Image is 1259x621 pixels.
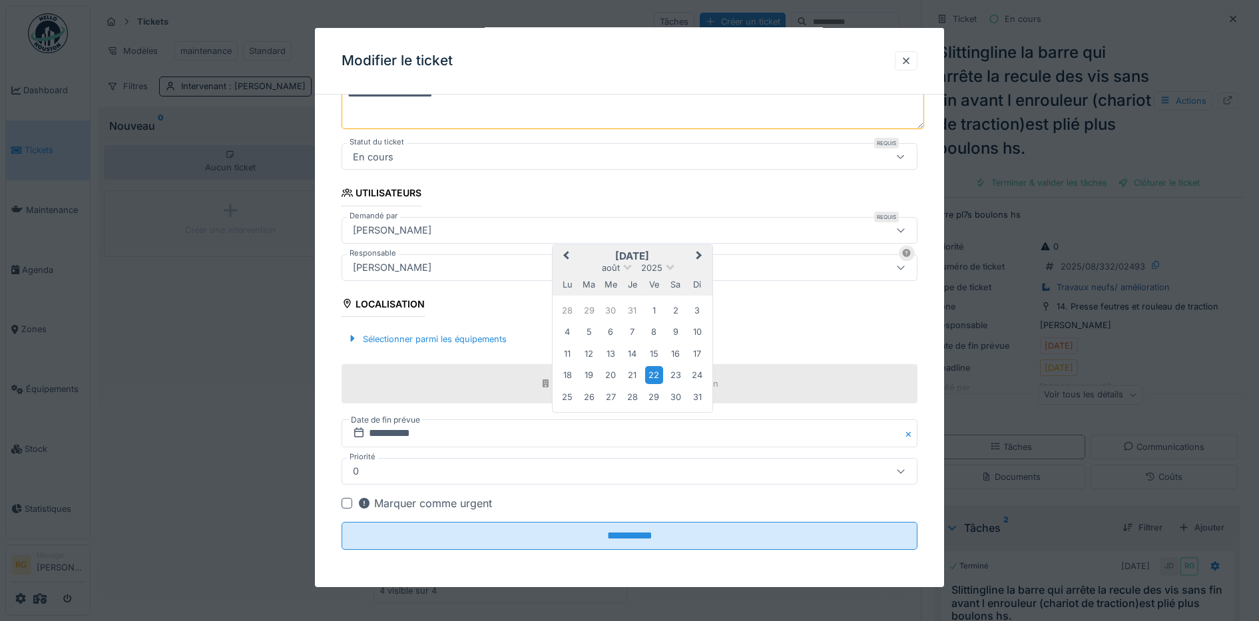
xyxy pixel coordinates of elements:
div: lundi [559,276,577,294]
div: Requis [874,212,899,222]
div: samedi [666,276,684,294]
div: Choose mercredi 6 août 2025 [602,323,620,341]
div: Choose mardi 29 juillet 2025 [580,302,598,319]
div: Choose mardi 5 août 2025 [580,323,598,341]
div: Choose jeudi 28 août 2025 [623,388,641,406]
div: Choose vendredi 15 août 2025 [645,345,663,363]
div: Choose vendredi 29 août 2025 [645,388,663,406]
button: Next Month [690,246,711,268]
div: Localisation [342,294,425,317]
div: Choose lundi 28 juillet 2025 [559,302,577,319]
h3: Modifier le ticket [342,53,453,69]
div: Choose mercredi 30 juillet 2025 [602,302,620,319]
div: Choose mardi 19 août 2025 [580,366,598,384]
div: Choose lundi 11 août 2025 [559,345,577,363]
div: Requis [874,138,899,148]
div: Month août, 2025 [557,300,708,407]
div: Marquer comme urgent [358,495,492,511]
div: [PERSON_NAME] [348,260,437,275]
div: Choose jeudi 14 août 2025 [623,345,641,363]
button: Close [903,419,917,447]
div: Choose dimanche 3 août 2025 [688,302,706,319]
div: Choose vendredi 22 août 2025 [645,366,663,384]
div: Choose jeudi 21 août 2025 [623,366,641,384]
div: Choose mardi 12 août 2025 [580,345,598,363]
div: vendredi [645,276,663,294]
div: mardi [580,276,598,294]
div: En cours [348,149,399,164]
div: Choose dimanche 10 août 2025 [688,323,706,341]
div: Choose samedi 9 août 2025 [666,323,684,341]
div: Choose lundi 18 août 2025 [559,366,577,384]
div: Choose vendredi 1 août 2025 [645,302,663,319]
span: août [602,263,620,273]
div: Choose dimanche 24 août 2025 [688,366,706,384]
label: Priorité [347,451,378,463]
div: mercredi [602,276,620,294]
label: Statut du ticket [347,136,407,148]
span: 2025 [641,263,662,273]
div: Utilisateurs [342,183,422,206]
div: Choose mardi 26 août 2025 [580,388,598,406]
label: Responsable [347,248,399,259]
div: Sélectionner parmi les équipements [342,330,512,348]
div: Choose samedi 23 août 2025 [666,366,684,384]
div: Choose dimanche 17 août 2025 [688,345,706,363]
label: Demandé par [347,210,400,222]
div: Choose samedi 2 août 2025 [666,302,684,319]
div: Choose dimanche 31 août 2025 [688,388,706,406]
div: Choose jeudi 7 août 2025 [623,323,641,341]
div: Choose lundi 25 août 2025 [559,388,577,406]
div: Choose mercredi 13 août 2025 [602,345,620,363]
div: Choose mercredi 27 août 2025 [602,388,620,406]
div: Choose samedi 16 août 2025 [666,345,684,363]
div: dimanche [688,276,706,294]
div: 0 [348,464,364,479]
div: Choose lundi 4 août 2025 [559,323,577,341]
div: Choose mercredi 20 août 2025 [602,366,620,384]
div: Choose jeudi 31 juillet 2025 [623,302,641,319]
div: Choose vendredi 8 août 2025 [645,323,663,341]
button: Previous Month [554,246,575,268]
label: Date de fin prévue [350,413,421,427]
div: Choose samedi 30 août 2025 [666,388,684,406]
h2: [DATE] [553,250,712,262]
div: [PERSON_NAME] [348,223,437,238]
div: jeudi [623,276,641,294]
